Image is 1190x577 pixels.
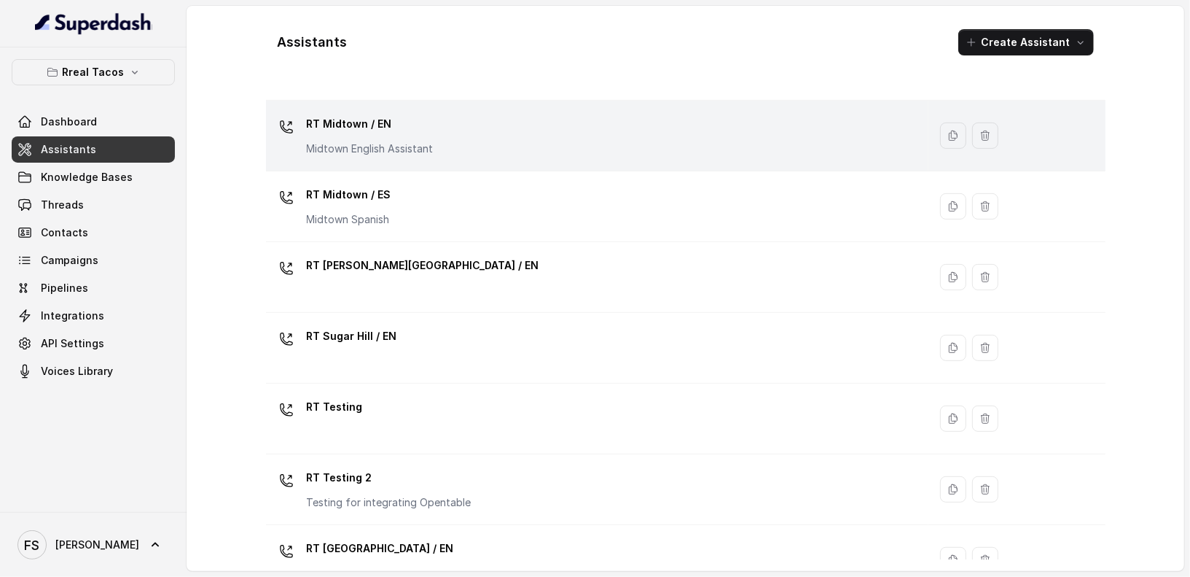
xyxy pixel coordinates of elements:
[35,12,152,35] img: light.svg
[12,136,175,163] a: Assistants
[12,109,175,135] a: Dashboard
[307,466,471,489] p: RT Testing 2
[307,254,539,277] p: RT [PERSON_NAME][GEOGRAPHIC_DATA] / EN
[12,164,175,190] a: Knowledge Bases
[41,253,98,268] span: Campaigns
[12,330,175,357] a: API Settings
[307,395,363,419] p: RT Testing
[12,303,175,329] a: Integrations
[55,538,139,552] span: [PERSON_NAME]
[41,142,96,157] span: Assistants
[307,112,434,136] p: RT Midtown / EN
[12,275,175,301] a: Pipelines
[307,325,397,348] p: RT Sugar Hill / EN
[12,247,175,274] a: Campaigns
[278,31,348,54] h1: Assistants
[12,220,175,246] a: Contacts
[12,358,175,384] a: Voices Library
[41,281,88,295] span: Pipelines
[41,198,84,212] span: Threads
[41,170,133,185] span: Knowledge Bases
[12,59,175,85] button: Rreal Tacos
[41,309,104,323] span: Integrations
[41,115,97,129] span: Dashboard
[307,142,434,156] p: Midtown English Assistant
[307,212,391,227] p: Midtown Spanish
[41,225,88,240] span: Contacts
[307,183,391,206] p: RT Midtown / ES
[307,495,471,510] p: Testing for integrating Opentable
[41,336,104,351] span: API Settings
[12,524,175,565] a: [PERSON_NAME]
[307,537,454,560] p: RT [GEOGRAPHIC_DATA] / EN
[25,538,40,553] text: FS
[12,192,175,218] a: Threads
[63,63,125,81] p: Rreal Tacos
[958,29,1094,55] button: Create Assistant
[41,364,113,379] span: Voices Library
